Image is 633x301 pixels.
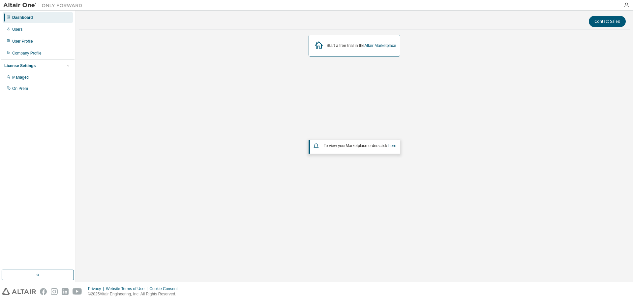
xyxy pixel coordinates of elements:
img: linkedin.svg [62,288,69,295]
img: altair_logo.svg [2,288,36,295]
div: Website Terms of Use [106,286,149,291]
span: To view your click [324,143,396,148]
img: facebook.svg [40,288,47,295]
img: Altair One [3,2,86,9]
img: instagram.svg [51,288,58,295]
div: Start a free trial in the [327,43,396,48]
div: Dashboard [12,15,33,20]
a: Altair Marketplace [364,43,396,48]
button: Contact Sales [589,16,626,27]
img: youtube.svg [73,288,82,295]
div: Managed [12,75,29,80]
em: Marketplace orders [346,143,380,148]
div: On Prem [12,86,28,91]
p: © 2025 Altair Engineering, Inc. All Rights Reserved. [88,291,182,297]
div: Cookie Consent [149,286,181,291]
div: Company Profile [12,51,42,56]
div: License Settings [4,63,36,68]
div: Privacy [88,286,106,291]
div: User Profile [12,39,33,44]
div: Users [12,27,22,32]
a: here [388,143,396,148]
